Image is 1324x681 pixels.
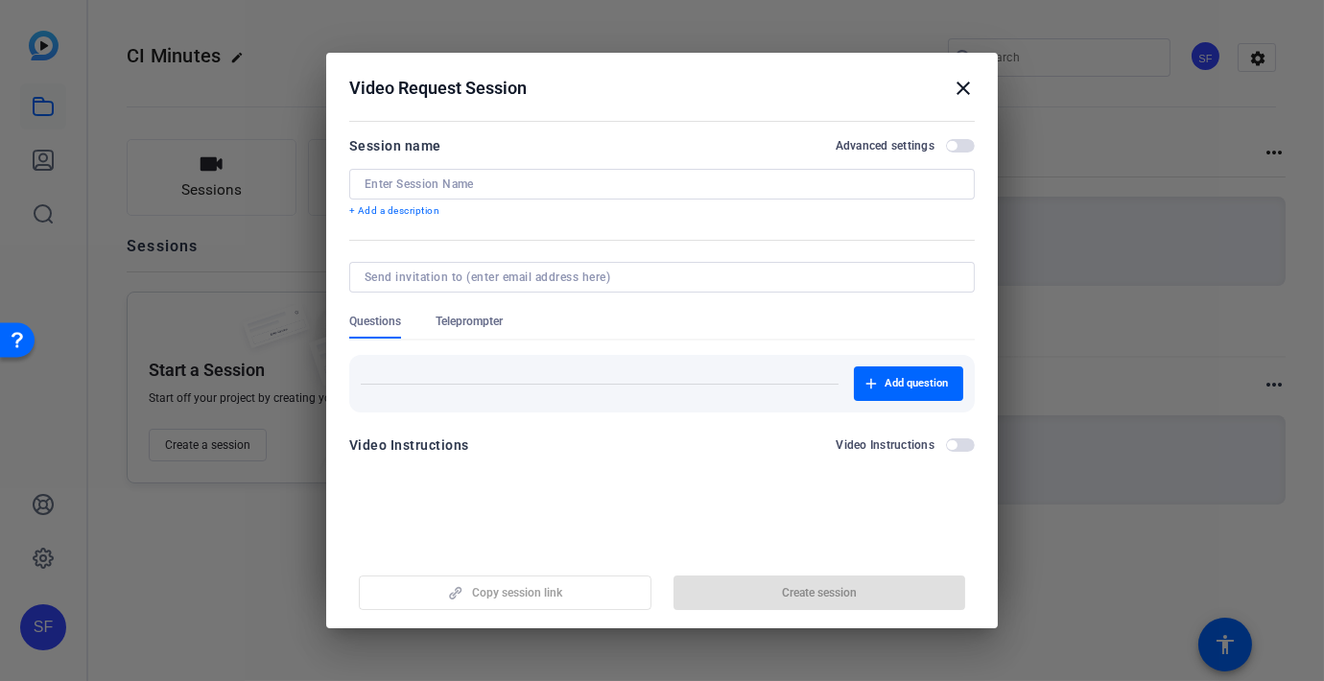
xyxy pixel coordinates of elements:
span: Add question [885,376,948,391]
p: + Add a description [349,203,975,219]
mat-icon: close [952,77,975,100]
span: Teleprompter [436,314,503,329]
input: Send invitation to (enter email address here) [365,270,952,285]
button: Add question [854,366,963,401]
h2: Advanced settings [836,138,934,153]
h2: Video Instructions [837,437,935,453]
span: Questions [349,314,401,329]
div: Session name [349,134,441,157]
input: Enter Session Name [365,176,959,192]
div: Video Request Session [349,77,975,100]
div: Video Instructions [349,434,469,457]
